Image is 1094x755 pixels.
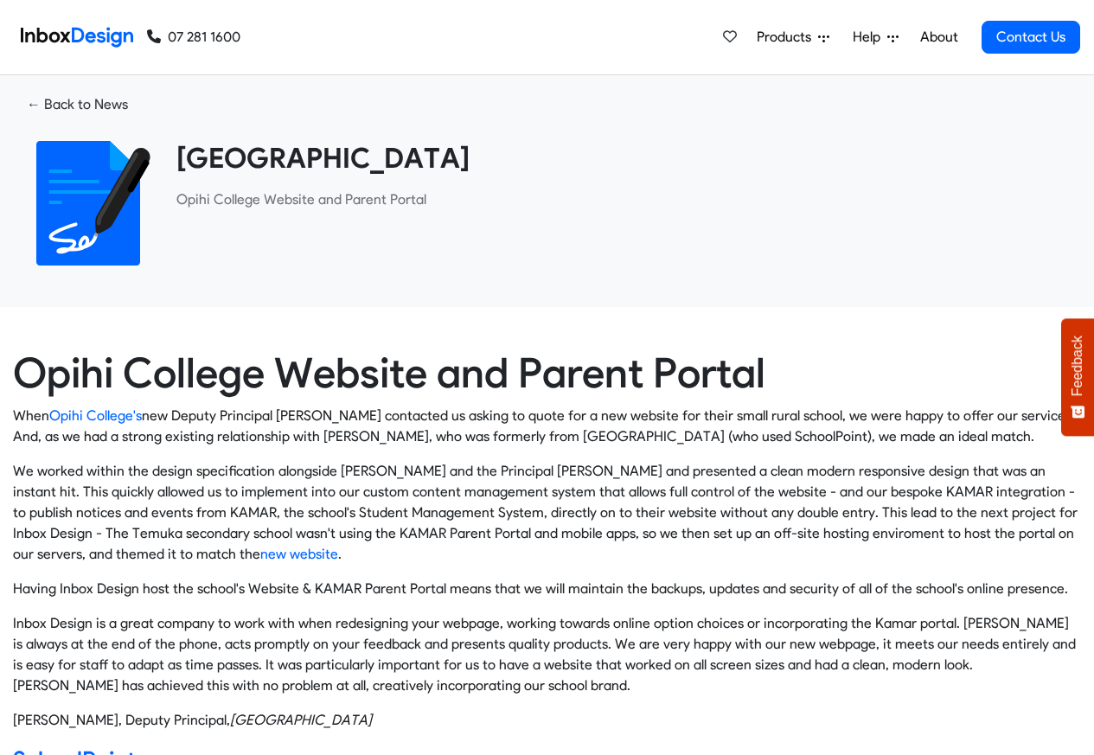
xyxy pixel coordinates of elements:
[846,20,905,54] a: Help
[757,27,818,48] span: Products
[13,710,1081,731] footer: [PERSON_NAME], Deputy Principal,
[13,461,1081,565] p: We worked within the design specification alongside [PERSON_NAME] and the Principal [PERSON_NAME]...
[1070,336,1085,396] span: Feedback
[13,406,1081,447] p: When new Deputy Principal [PERSON_NAME] contacted us asking to quote for a new website for their ...
[260,546,338,562] a: new website
[13,579,1081,599] p: Having Inbox Design host the school's Website & KAMAR Parent Portal means that we will maintain t...
[26,141,150,266] img: 2022_01_18_icon_signature.svg
[13,613,1081,696] p: Inbox Design is a great company to work with when redesigning your webpage, working towards onlin...
[915,20,963,54] a: About
[750,20,836,54] a: Products
[13,89,142,120] a: ← Back to News
[853,27,887,48] span: Help
[176,141,1068,176] heading: [GEOGRAPHIC_DATA]
[176,189,1068,210] p: ​Opihi College Website and Parent Portal
[230,712,372,728] cite: Opihi College
[1061,318,1094,436] button: Feedback - Show survey
[49,407,142,424] a: Opihi College's
[982,21,1080,54] a: Contact Us
[147,27,240,48] a: 07 281 1600
[13,349,1081,399] h1: Opihi College Website and Parent Portal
